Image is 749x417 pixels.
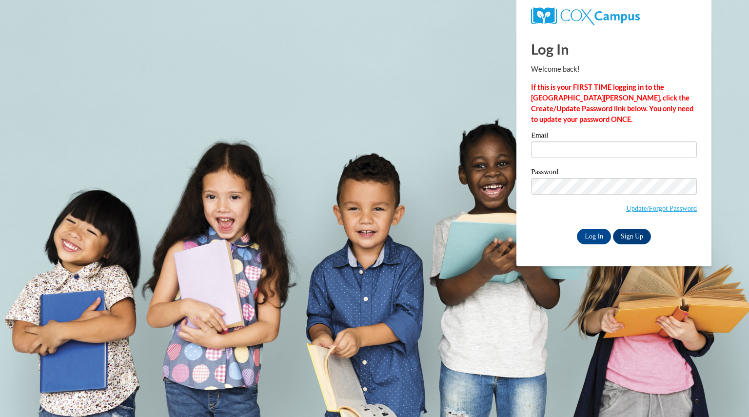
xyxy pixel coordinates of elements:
[531,64,697,75] p: Welcome back!
[531,132,697,141] label: Email
[626,204,697,212] a: Update/Forgot Password
[531,7,640,25] img: COX Campus
[531,168,697,178] label: Password
[531,39,697,59] h1: Log In
[577,229,611,244] input: Log In
[613,229,651,244] a: Sign Up
[531,83,693,123] strong: If this is your FIRST TIME logging in to the [GEOGRAPHIC_DATA][PERSON_NAME], click the Create/Upd...
[531,11,640,20] a: COX Campus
